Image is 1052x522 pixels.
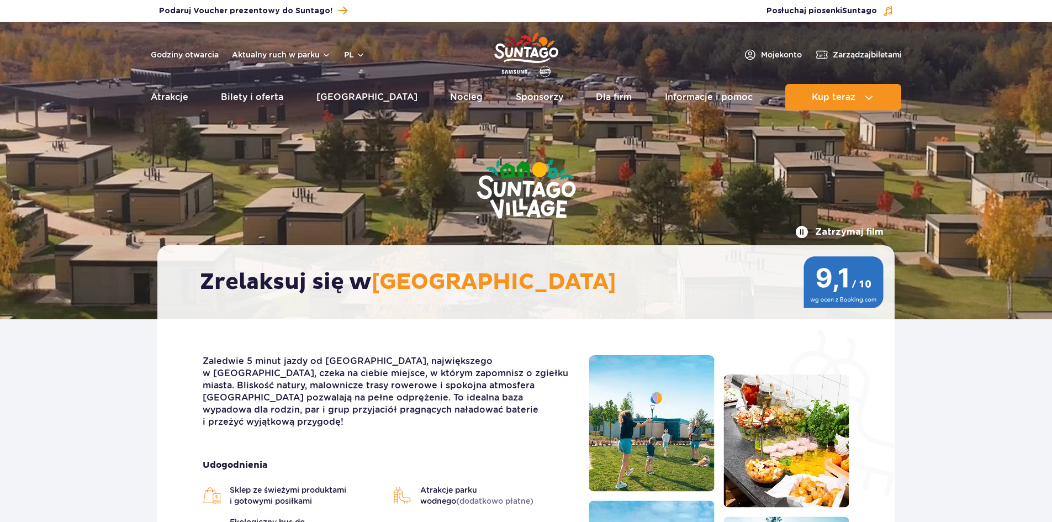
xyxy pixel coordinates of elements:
p: Zaledwie 5 minut jazdy od [GEOGRAPHIC_DATA], największego w [GEOGRAPHIC_DATA], czeka na ciebie mi... [203,355,572,428]
h2: Zrelaksuj się w [200,268,863,296]
a: Nocleg [450,84,483,110]
span: Posłuchaj piosenki [766,6,877,17]
span: Sklep ze świeżymi produktami i gotowymi posiłkami [230,484,382,507]
a: Zarządzajbiletami [815,48,902,61]
a: Dla firm [596,84,632,110]
a: Sponsorzy [516,84,563,110]
span: Podaruj Voucher prezentowy do Suntago! [159,6,332,17]
a: Informacje i pomoc [665,84,753,110]
span: Atrakcje parku wodnego [420,484,573,507]
span: Kup teraz [812,92,855,102]
button: Zatrzymaj film [795,225,884,239]
img: Suntago Village [432,116,620,264]
a: Podaruj Voucher prezentowy do Suntago! [159,3,347,18]
strong: Udogodnienia [203,459,572,471]
a: Atrakcje [151,84,188,110]
button: Aktualny ruch w parku [232,50,331,59]
a: Bilety i oferta [221,84,283,110]
a: Park of Poland [494,28,558,78]
button: Posłuchaj piosenkiSuntago [766,6,894,17]
a: Godziny otwarcia [151,49,219,60]
img: 9,1/10 wg ocen z Booking.com [803,256,884,308]
span: Moje konto [761,49,802,60]
button: pl [344,49,365,60]
button: Kup teraz [785,84,901,110]
a: Mojekonto [743,48,802,61]
span: Zarządzaj biletami [833,49,902,60]
a: [GEOGRAPHIC_DATA] [316,84,417,110]
span: Suntago [842,7,877,15]
span: [GEOGRAPHIC_DATA] [372,268,616,296]
span: (dodatkowo płatne) [456,497,533,505]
